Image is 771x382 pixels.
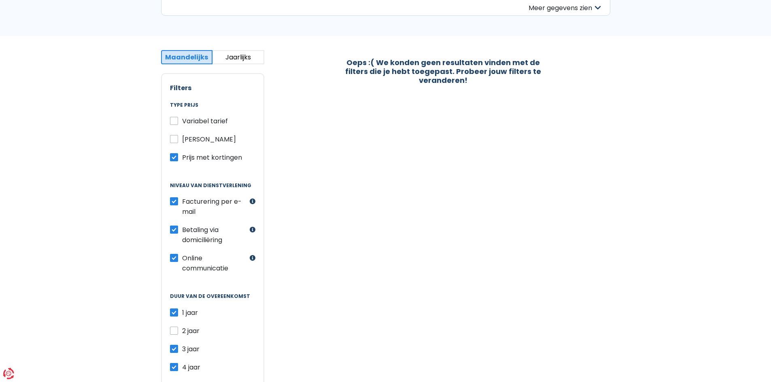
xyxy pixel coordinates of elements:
[182,225,248,245] label: Betaling via domiciliëring
[182,135,236,144] span: [PERSON_NAME]
[170,293,255,307] legend: Duur van de overeenkomst
[182,308,198,317] span: 1 jaar
[170,183,255,196] legend: Niveau van dienstverlening
[182,344,200,354] span: 3 jaar
[182,116,228,126] span: Variabel tarief
[182,363,200,372] span: 4 jaar
[342,58,544,84] div: Oeps :( We konden geen resultaten vinden met de filters die je hebt toegepast. Probeer jouw filte...
[182,326,200,336] span: 2 jaar
[182,253,248,273] label: Online communicatie
[170,102,255,116] legend: Type prijs
[170,84,255,92] h2: Filters
[182,196,248,217] label: Facturering per e-mail
[161,50,213,64] button: Maandelijks
[182,153,242,162] span: Prijs met kortingen
[212,50,264,64] button: Jaarlijks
